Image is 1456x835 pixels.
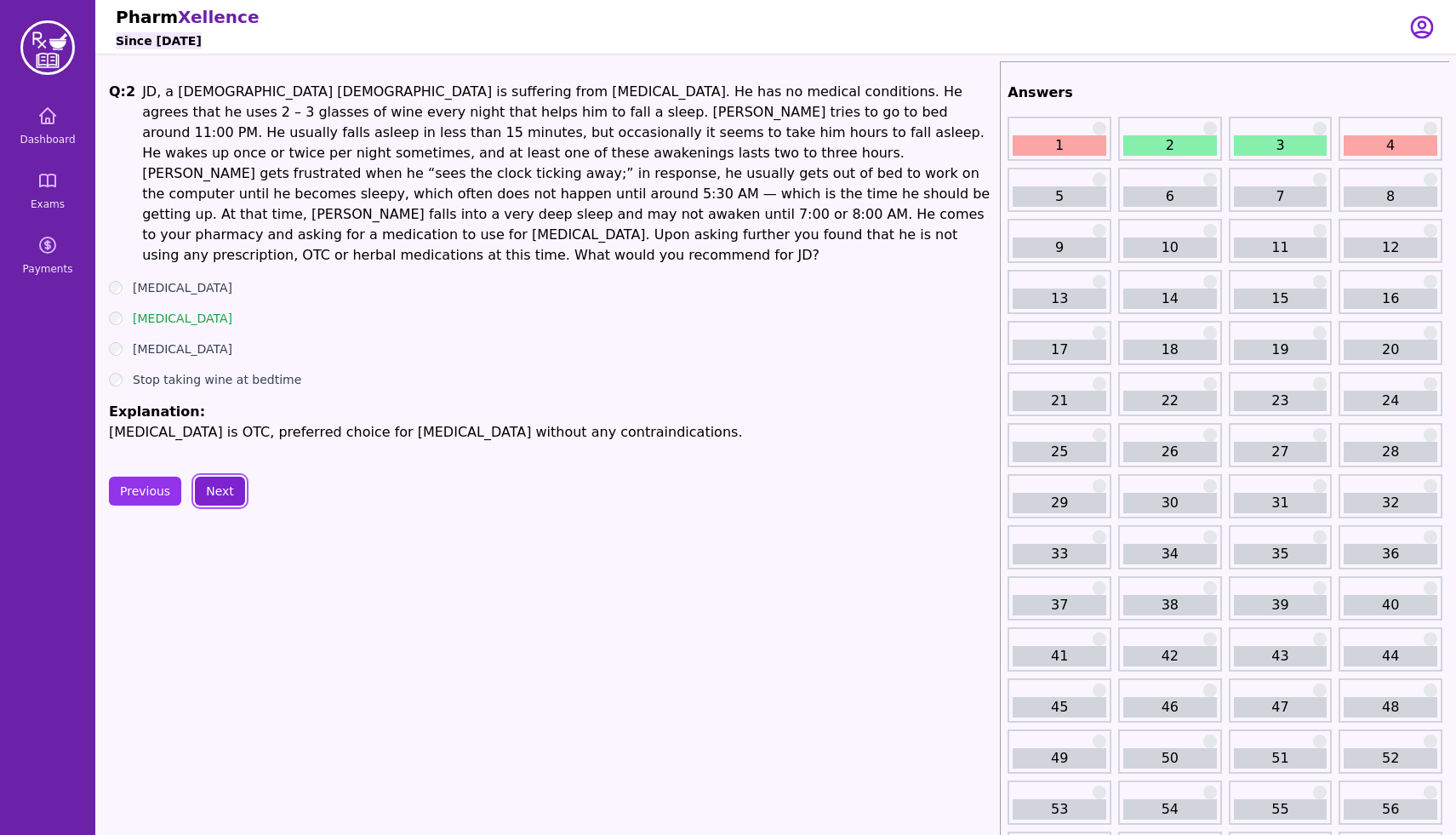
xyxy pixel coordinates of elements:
[1234,135,1328,156] a: 3
[1234,340,1328,360] a: 19
[1013,391,1106,411] a: 21
[1344,595,1437,615] a: 40
[1123,646,1217,666] a: 42
[109,477,181,506] button: Previous
[1013,135,1106,156] a: 1
[7,225,89,286] a: Payments
[1013,799,1106,820] a: 53
[1234,237,1328,258] a: 11
[1013,237,1106,258] a: 9
[116,32,202,49] h6: Since [DATE]
[109,82,135,266] h1: Q: 2
[1013,748,1106,769] a: 49
[1008,83,1442,103] h2: Answers
[1234,595,1328,615] a: 39
[109,422,993,443] p: [MEDICAL_DATA] is OTC, preferred choice for [MEDICAL_DATA] without any contraindications.
[20,133,75,146] span: Dashboard
[1234,391,1328,411] a: 23
[1234,748,1328,769] a: 51
[133,279,232,296] label: [MEDICAL_DATA]
[7,160,89,221] a: Exams
[1234,442,1328,462] a: 27
[1123,799,1217,820] a: 54
[1234,544,1328,564] a: 35
[1013,697,1106,718] a: 45
[1344,697,1437,718] a: 48
[1123,391,1217,411] a: 22
[1123,186,1217,207] a: 6
[1013,289,1106,309] a: 13
[1344,544,1437,564] a: 36
[1344,748,1437,769] a: 52
[1344,646,1437,666] a: 44
[195,477,245,506] button: Next
[1123,595,1217,615] a: 38
[1123,442,1217,462] a: 26
[1013,442,1106,462] a: 25
[1234,646,1328,666] a: 43
[23,262,73,276] span: Payments
[1013,646,1106,666] a: 41
[20,20,75,75] img: PharmXellence Logo
[1344,391,1437,411] a: 24
[1344,135,1437,156] a: 4
[1123,697,1217,718] a: 46
[1234,799,1328,820] a: 55
[1123,340,1217,360] a: 18
[1344,442,1437,462] a: 28
[1344,799,1437,820] a: 56
[1123,289,1217,309] a: 14
[1344,340,1437,360] a: 20
[31,197,65,211] span: Exams
[1234,186,1328,207] a: 7
[133,371,301,388] label: Stop taking wine at bedtime
[1234,289,1328,309] a: 15
[1344,493,1437,513] a: 32
[1344,289,1437,309] a: 16
[1123,493,1217,513] a: 30
[133,340,232,357] label: [MEDICAL_DATA]
[1123,748,1217,769] a: 50
[142,82,993,266] p: JD, a [DEMOGRAPHIC_DATA] [DEMOGRAPHIC_DATA] is suffering from [MEDICAL_DATA]. He has no medical c...
[1234,697,1328,718] a: 47
[1013,493,1106,513] a: 29
[109,403,205,420] span: Explanation:
[1013,544,1106,564] a: 33
[1123,544,1217,564] a: 34
[1123,237,1217,258] a: 10
[1123,135,1217,156] a: 2
[1013,186,1106,207] a: 5
[1344,237,1437,258] a: 12
[116,7,178,27] span: Pharm
[1013,595,1106,615] a: 37
[1344,186,1437,207] a: 8
[1013,340,1106,360] a: 17
[7,95,89,157] a: Dashboard
[133,310,232,327] label: [MEDICAL_DATA]
[1234,493,1328,513] a: 31
[178,7,259,27] span: Xellence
